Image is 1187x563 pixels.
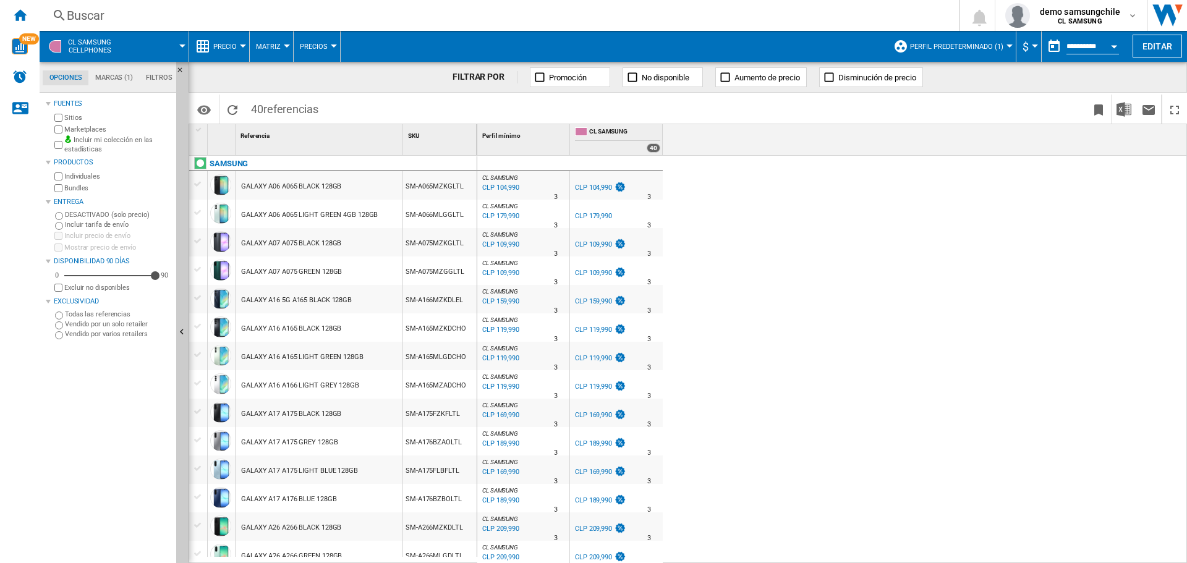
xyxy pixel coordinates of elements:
div: Última actualización : viernes, 3 de octubre de 2025 5:05 [480,381,519,393]
button: CL SAMSUNGCellphones [68,31,124,62]
div: Tiempo de entrega : 3 días [554,504,558,516]
button: Opciones [192,98,216,121]
div: Última actualización : viernes, 3 de octubre de 2025 5:05 [480,182,519,194]
div: SM-A175FZKFLTL [403,399,477,427]
div: CLP 179,990 [575,212,612,220]
span: Referencia [240,132,270,139]
div: CLP 189,990 [573,438,626,450]
div: CLP 119,990 [575,326,612,334]
button: Disminución de precio [819,67,923,87]
div: GALAXY A07 A075 BLACK 128GB [241,229,341,258]
img: promotionV3.png [614,466,626,476]
div: Tiempo de entrega : 3 días [647,248,651,260]
div: CLP 104,990 [573,182,626,194]
div: SM-A075MZGGLTL [403,256,477,285]
img: promotionV3.png [614,352,626,363]
input: Incluir mi colección en las estadísticas [54,137,62,153]
div: SKU Sort None [406,124,477,143]
div: Última actualización : viernes, 3 de octubre de 2025 5:06 [480,523,519,535]
div: GALAXY A17 A175 LIGHT BLUE 128GB [241,457,358,485]
span: Perfil mínimo [482,132,521,139]
div: Buscar [67,7,927,24]
img: promotionV3.png [614,551,626,562]
div: Perfil predeterminado (1) [893,31,1010,62]
input: Vendido por varios retailers [55,331,63,339]
div: SM-A075MZKGLTL [403,228,477,256]
div: CLP 169,990 [575,468,612,476]
div: SM-A165MLGDCHO [403,342,477,370]
input: Sitios [54,114,62,122]
div: Última actualización : viernes, 3 de octubre de 2025 5:06 [480,438,519,450]
img: promotionV3.png [614,494,626,505]
div: SM-A266MZKDLTL [403,512,477,541]
div: Última actualización : viernes, 3 de octubre de 2025 5:05 [480,210,519,222]
div: Tiempo de entrega : 3 días [647,219,651,232]
div: Haga clic para filtrar por esa marca [210,156,248,171]
button: Open calendar [1103,33,1125,56]
div: 40 offers sold by CL SAMSUNG [647,143,660,153]
div: GALAXY A07 A075 GREEN 128GB [241,258,342,286]
button: Precio [213,31,243,62]
div: Última actualización : viernes, 3 de octubre de 2025 5:06 [480,466,519,478]
div: Última actualización : viernes, 3 de octubre de 2025 5:06 [480,494,519,507]
div: Tiempo de entrega : 3 días [554,475,558,488]
div: Tiempo de entrega : 3 días [554,390,558,402]
div: Tiempo de entrega : 3 días [554,362,558,374]
div: Tiempo de entrega : 3 días [647,333,651,345]
span: referencias [263,103,318,116]
div: Precio [195,31,243,62]
div: Tiempo de entrega : 3 días [554,276,558,289]
input: Individuales [54,172,62,180]
button: Recargar [220,95,245,124]
div: CLP 109,990 [575,269,612,277]
div: Tiempo de entrega : 3 días [554,248,558,260]
input: Mostrar precio de envío [54,243,62,252]
span: Disminución de precio [838,73,916,82]
button: $ [1023,31,1035,62]
span: $ [1023,40,1029,53]
span: CL SAMSUNG [482,345,518,352]
div: Tiempo de entrega : 3 días [554,219,558,232]
span: SKU [408,132,420,139]
div: SM-A165MZKDCHO [403,313,477,342]
div: Tiempo de entrega : 3 días [647,305,651,317]
span: Perfil predeterminado (1) [910,43,1003,51]
div: Tiempo de entrega : 3 días [554,305,558,317]
div: Productos [54,158,171,167]
div: CLP 169,990 [573,466,626,478]
div: Sort None [480,124,569,143]
div: Entrega [54,197,171,207]
div: Tiempo de entrega : 3 días [554,532,558,544]
div: Tiempo de entrega : 3 días [647,475,651,488]
div: Tiempo de entrega : 3 días [647,276,651,289]
img: promotionV3.png [614,182,626,192]
span: CL SAMSUNG [482,231,518,238]
input: Marketplaces [54,125,62,133]
img: promotionV3.png [614,438,626,448]
label: DESACTIVADO (solo precio) [65,210,171,219]
button: Descargar en Excel [1112,95,1136,124]
span: CL SAMSUNG:Cellphones [68,38,111,54]
label: Incluir mi colección en las estadísticas [64,135,171,155]
md-tab-item: Opciones [43,70,88,85]
div: Referencia Sort None [238,124,402,143]
div: Fuentes [54,99,171,109]
span: CL SAMSUNG [482,402,518,408]
label: Bundles [64,184,171,193]
img: excel-24x24.png [1117,102,1131,117]
div: Tiempo de entrega : 3 días [554,333,558,345]
span: CL SAMSUNG [482,515,518,522]
div: Última actualización : viernes, 3 de octubre de 2025 5:05 [480,295,519,308]
button: Promoción [530,67,610,87]
button: Aumento de precio [715,67,807,87]
span: Precios [300,43,328,51]
div: Sort None [210,124,235,143]
img: promotionV3.png [614,239,626,249]
button: Matriz [256,31,287,62]
div: 0 [52,271,62,280]
md-slider: Disponibilidad [64,269,155,282]
button: Marcar este reporte [1086,95,1111,124]
span: CL SAMSUNG [482,430,518,437]
div: GALAXY A17 A176 BLUE 128GB [241,485,336,514]
div: Última actualización : viernes, 3 de octubre de 2025 5:06 [480,239,519,251]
